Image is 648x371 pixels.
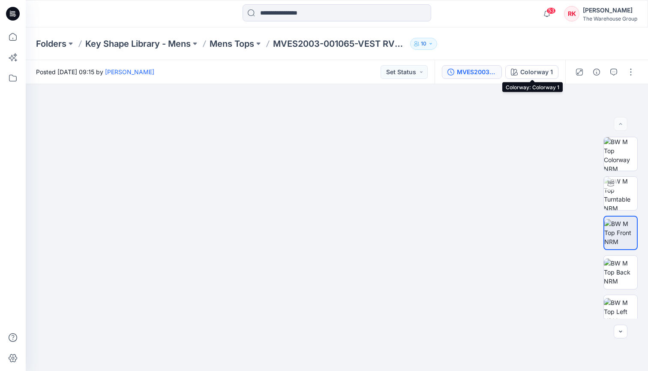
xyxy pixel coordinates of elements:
[180,57,494,371] img: eyJhbGciOiJIUzI1NiIsImtpZCI6IjAiLCJzbHQiOiJzZXMiLCJ0eXAiOiJKV1QifQ.eyJkYXRhIjp7InR5cGUiOiJzdG9yYW...
[604,219,637,246] img: BW M Top Front NRM
[421,39,426,48] p: 10
[36,38,66,50] a: Folders
[604,259,637,286] img: BW M Top Back NRM
[457,67,496,77] div: MVES2003-001065-VEST RVT HIGH VIS REFLECTIVE
[604,177,637,210] img: BW M Top Turntable NRM
[583,15,637,22] div: The Warehouse Group
[583,5,637,15] div: [PERSON_NAME]
[604,137,637,171] img: BW M Top Colorway NRM
[210,38,254,50] a: Mens Tops
[590,65,603,79] button: Details
[442,65,502,79] button: MVES2003-001065-VEST RVT HIGH VIS REFLECTIVE
[105,68,154,75] a: [PERSON_NAME]
[604,298,637,325] img: BW M Top Left NRM
[564,6,579,21] div: RK
[505,65,558,79] button: Colorway 1
[273,38,407,50] p: MVES2003-001065-VEST RVT HIGH VIS REFLECTIVE
[36,67,154,76] span: Posted [DATE] 09:15 by
[410,38,437,50] button: 10
[85,38,191,50] a: Key Shape Library - Mens
[546,7,556,14] span: 53
[520,67,553,77] div: Colorway 1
